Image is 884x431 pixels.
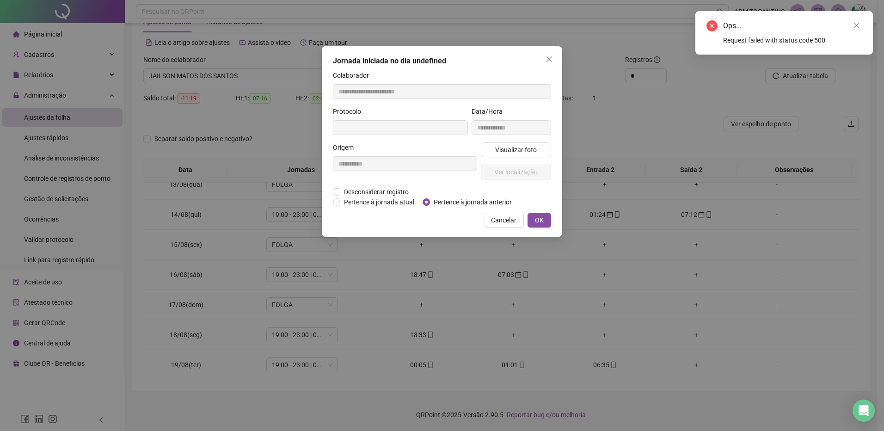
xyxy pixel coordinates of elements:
[495,145,537,155] span: Visualizar foto
[535,215,544,225] span: OK
[481,142,551,157] button: Visualizar foto
[706,20,718,31] span: close-circle
[333,142,360,153] label: Origem
[491,215,516,225] span: Cancelar
[723,35,862,45] div: Request failed with status code 500
[484,213,524,228] button: Cancelar
[472,106,509,117] label: Data/Hora
[340,197,418,207] span: Pertence à jornada atual
[333,55,551,67] div: Jornada iniciada no dia undefined
[481,165,551,179] button: Ver localização
[528,213,551,228] button: OK
[333,70,375,80] label: Colaborador
[542,52,557,67] button: Close
[430,197,516,207] span: Pertence à jornada anterior
[723,20,862,31] div: Ops...
[340,187,412,197] span: Desconsiderar registro
[853,22,860,29] span: close
[546,55,553,63] span: close
[333,106,367,117] label: Protocolo
[852,20,862,31] a: Close
[853,400,875,422] div: Open Intercom Messenger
